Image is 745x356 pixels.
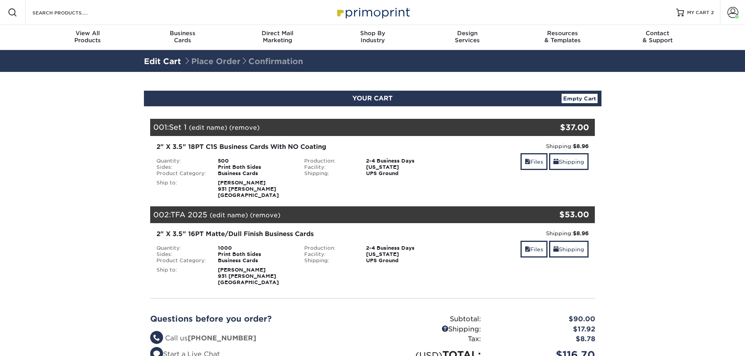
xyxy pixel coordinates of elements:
[189,124,227,131] a: (edit name)
[452,229,589,237] div: Shipping:
[515,25,610,50] a: Resources& Templates
[515,30,610,44] div: & Templates
[151,267,212,286] div: Ship to:
[230,25,325,50] a: Direct MailMarketing
[610,30,705,44] div: & Support
[360,158,447,164] div: 2-4 Business Days
[230,30,325,37] span: Direct Mail
[525,246,530,252] span: files
[573,230,589,236] strong: $8.96
[40,30,135,44] div: Products
[549,241,589,258] a: Shipping
[298,164,360,170] div: Facility:
[373,314,487,324] div: Subtotal:
[360,164,447,170] div: [US_STATE]
[32,8,108,17] input: SEARCH PRODUCTS.....
[135,30,230,37] span: Business
[135,25,230,50] a: BusinessCards
[487,334,601,344] div: $8.78
[352,95,393,102] span: YOUR CART
[188,334,256,342] strong: [PHONE_NUMBER]
[298,251,360,258] div: Facility:
[212,170,298,177] div: Business Cards
[151,245,212,251] div: Quantity:
[212,164,298,170] div: Print Both Sides
[360,170,447,177] div: UPS Ground
[521,153,548,170] a: Files
[298,258,360,264] div: Shipping:
[610,25,705,50] a: Contact& Support
[40,30,135,37] span: View All
[687,9,709,16] span: MY CART
[144,57,181,66] a: Edit Cart
[298,170,360,177] div: Shipping:
[230,30,325,44] div: Marketing
[420,30,515,37] span: Design
[487,324,601,335] div: $17.92
[334,4,412,21] img: Primoprint
[420,25,515,50] a: DesignServices
[521,122,589,133] div: $37.00
[521,241,548,258] a: Files
[360,251,447,258] div: [US_STATE]
[553,159,559,165] span: shipping
[151,164,212,170] div: Sides:
[151,180,212,199] div: Ship to:
[553,246,559,252] span: shipping
[610,30,705,37] span: Contact
[150,206,521,224] div: 002:
[150,333,367,343] li: Call us
[135,30,230,44] div: Cards
[229,124,260,131] a: (remove)
[156,142,441,152] div: 2" X 3.5" 18PT C1S Business Cards With NO Coating
[183,57,303,66] span: Place Order Confirmation
[298,158,360,164] div: Production:
[549,153,589,170] a: Shipping
[521,209,589,220] div: $53.00
[151,251,212,258] div: Sides:
[487,314,601,324] div: $90.00
[40,25,135,50] a: View AllProducts
[250,211,280,219] a: (remove)
[212,258,298,264] div: Business Cards
[210,211,248,219] a: (edit name)
[156,229,441,239] div: 2" X 3.5" 16PT Matte/Dull Finish Business Cards
[298,245,360,251] div: Production:
[212,158,298,164] div: 500
[212,245,298,251] div: 1000
[711,10,714,15] span: 2
[151,170,212,177] div: Product Category:
[562,94,598,103] a: Empty Cart
[373,334,487,344] div: Tax:
[573,143,589,149] strong: $8.96
[218,267,279,285] strong: [PERSON_NAME] 931 [PERSON_NAME] [GEOGRAPHIC_DATA]
[360,245,447,251] div: 2-4 Business Days
[212,251,298,258] div: Print Both Sides
[151,258,212,264] div: Product Category:
[360,258,447,264] div: UPS Ground
[325,25,420,50] a: Shop ByIndustry
[373,324,487,335] div: Shipping:
[150,119,521,136] div: 001:
[452,142,589,150] div: Shipping:
[150,314,367,324] h2: Questions before you order?
[525,159,530,165] span: files
[218,180,279,198] strong: [PERSON_NAME] 931 [PERSON_NAME] [GEOGRAPHIC_DATA]
[420,30,515,44] div: Services
[325,30,420,37] span: Shop By
[325,30,420,44] div: Industry
[169,123,187,131] span: Set 1
[151,158,212,164] div: Quantity:
[515,30,610,37] span: Resources
[171,210,207,219] span: TFA 2025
